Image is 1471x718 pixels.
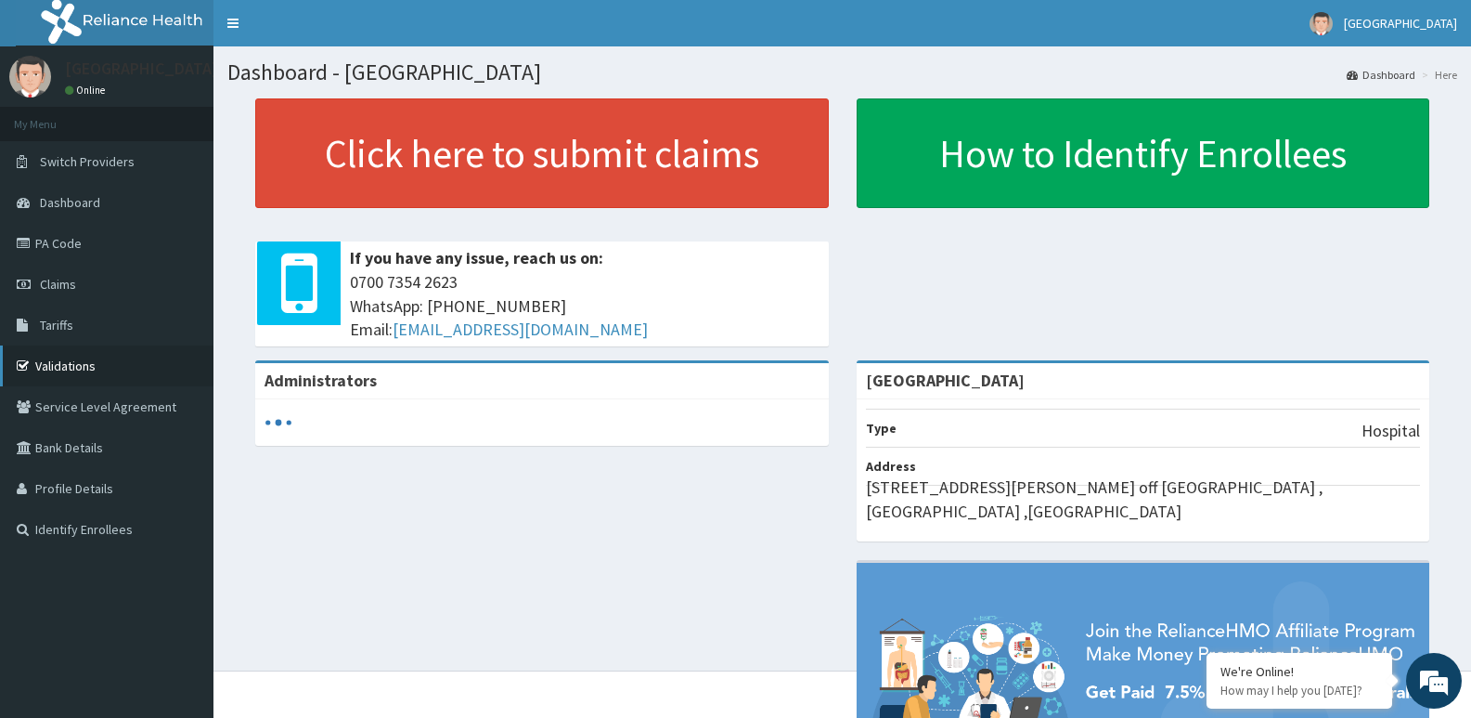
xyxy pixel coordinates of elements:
[350,270,819,342] span: 0700 7354 2623 WhatsApp: [PHONE_NUMBER] Email:
[1220,663,1378,680] div: We're Online!
[108,234,256,422] span: We're online!
[255,98,829,208] a: Click here to submit claims
[40,194,100,211] span: Dashboard
[265,409,292,437] svg: audio-loading
[866,476,1421,523] p: [STREET_ADDRESS][PERSON_NAME] off [GEOGRAPHIC_DATA] , [GEOGRAPHIC_DATA] ,[GEOGRAPHIC_DATA]
[40,153,135,170] span: Switch Providers
[97,104,312,128] div: Chat with us now
[866,370,1025,391] strong: [GEOGRAPHIC_DATA]
[1417,67,1457,83] li: Here
[227,60,1457,85] h1: Dashboard - [GEOGRAPHIC_DATA]
[1361,419,1420,443] p: Hospital
[65,84,110,97] a: Online
[40,317,73,333] span: Tariffs
[1220,683,1378,698] p: How may I help you today?
[265,370,377,391] b: Administrators
[65,60,218,77] p: [GEOGRAPHIC_DATA]
[866,420,897,437] b: Type
[9,56,51,98] img: User Image
[34,93,75,139] img: d_794563401_company_1708531726252_794563401
[1347,67,1415,83] a: Dashboard
[393,319,648,340] a: [EMAIL_ADDRESS][DOMAIN_NAME]
[1344,15,1457,32] span: [GEOGRAPHIC_DATA]
[304,9,349,54] div: Minimize live chat window
[857,98,1430,208] a: How to Identify Enrollees
[866,458,916,475] b: Address
[40,276,76,293] span: Claims
[1310,12,1333,35] img: User Image
[350,247,603,268] b: If you have any issue, reach us on:
[9,507,354,572] textarea: Type your message and hit 'Enter'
